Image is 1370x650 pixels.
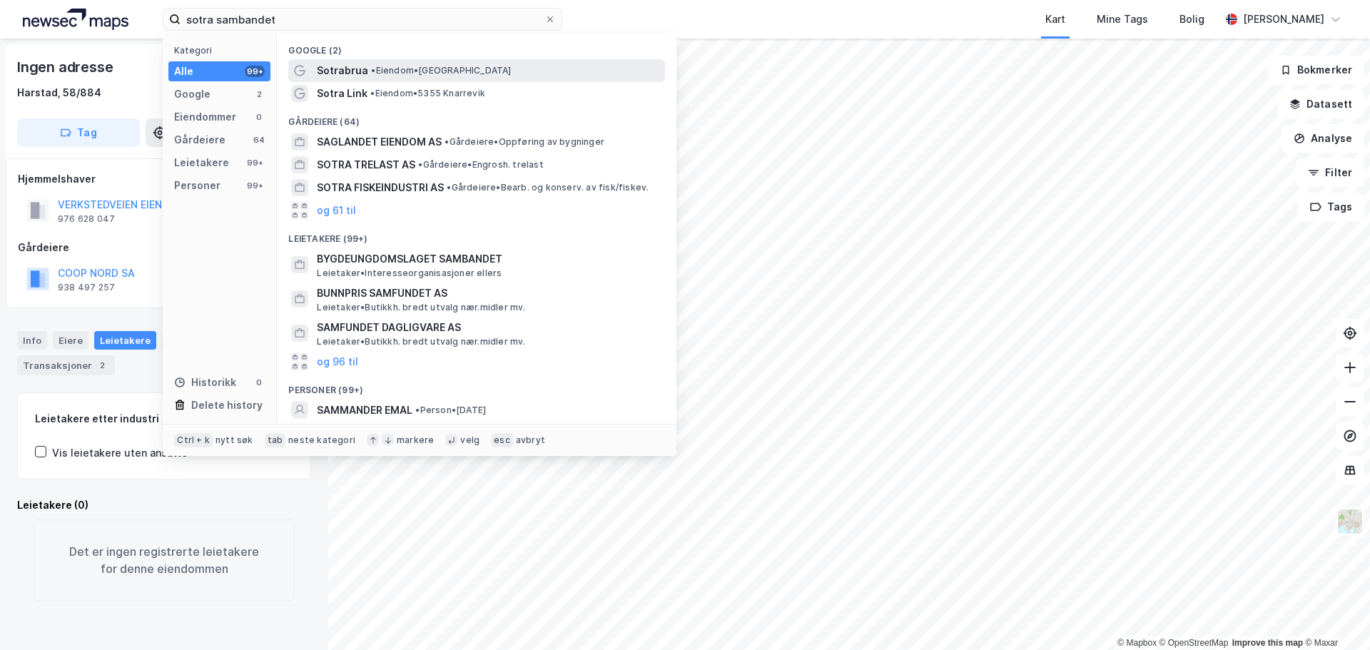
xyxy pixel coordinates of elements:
[317,402,412,419] span: SAMMANDER EMAL
[418,159,422,170] span: •
[191,397,263,414] div: Delete history
[317,202,356,219] button: og 61 til
[253,377,265,388] div: 0
[17,84,101,101] div: Harstad, 58/884
[245,66,265,77] div: 99+
[277,222,676,248] div: Leietakere (99+)
[447,182,451,193] span: •
[245,180,265,191] div: 99+
[1097,11,1148,28] div: Mine Tags
[418,159,543,171] span: Gårdeiere • Engrosh. trelast
[245,157,265,168] div: 99+
[253,111,265,123] div: 0
[516,435,545,446] div: avbryt
[317,268,502,279] span: Leietaker • Interesseorganisasjoner ellers
[174,108,236,126] div: Eiendommer
[1045,11,1065,28] div: Kart
[370,88,375,98] span: •
[371,65,375,76] span: •
[18,239,310,256] div: Gårdeiere
[317,285,659,302] span: BUNNPRIS SAMFUNDET AS
[35,410,293,427] div: Leietakere etter industri
[1299,582,1370,650] iframe: Chat Widget
[265,433,286,447] div: tab
[445,136,604,148] span: Gårdeiere • Oppføring av bygninger
[317,85,367,102] span: Sotra Link
[17,497,311,514] div: Leietakere (0)
[162,331,215,350] div: Datasett
[317,336,525,347] span: Leietaker • Butikkh. bredt utvalg nær.midler mv.
[317,133,442,151] span: SAGLANDET EIENDOM AS
[415,405,486,416] span: Person • [DATE]
[181,9,544,30] input: Søk på adresse, matrikkel, gårdeiere, leietakere eller personer
[174,177,220,194] div: Personer
[58,213,115,225] div: 976 628 047
[34,519,294,601] div: Det er ingen registrerte leietakere for denne eiendommen
[277,105,676,131] div: Gårdeiere (64)
[317,250,659,268] span: BYGDEUNGDOMSLAGET SAMBANDET
[317,179,444,196] span: SOTRA FISKEINDUSTRI AS
[1299,582,1370,650] div: Kontrollprogram for chat
[447,182,649,193] span: Gårdeiere • Bearb. og konserv. av fisk/fiskev.
[58,282,115,293] div: 938 497 257
[174,131,225,148] div: Gårdeiere
[94,331,156,350] div: Leietakere
[1336,508,1364,535] img: Z
[317,353,358,370] button: og 96 til
[52,445,188,462] div: Vis leietakere uten ansatte
[415,405,420,415] span: •
[370,88,485,99] span: Eiendom • 5355 Knarrevik
[253,88,265,100] div: 2
[1232,638,1303,648] a: Improve this map
[23,9,128,30] img: logo.a4113a55bc3d86da70a041830d287a7e.svg
[1268,56,1364,84] button: Bokmerker
[1282,124,1364,153] button: Analyse
[174,63,193,80] div: Alle
[460,435,479,446] div: velg
[1277,90,1364,118] button: Datasett
[1117,638,1157,648] a: Mapbox
[17,355,115,375] div: Transaksjoner
[445,136,449,147] span: •
[53,331,88,350] div: Eiere
[288,435,355,446] div: neste kategori
[1179,11,1204,28] div: Bolig
[17,56,116,78] div: Ingen adresse
[17,331,47,350] div: Info
[491,433,513,447] div: esc
[215,435,253,446] div: nytt søk
[253,134,265,146] div: 64
[174,86,210,103] div: Google
[1296,158,1364,187] button: Filter
[17,118,140,147] button: Tag
[174,374,236,391] div: Historikk
[317,156,415,173] span: SOTRA TRELAST AS
[397,435,434,446] div: markere
[18,171,310,188] div: Hjemmelshaver
[277,34,676,59] div: Google (2)
[1160,638,1229,648] a: OpenStreetMap
[174,433,213,447] div: Ctrl + k
[317,302,525,313] span: Leietaker • Butikkh. bredt utvalg nær.midler mv.
[371,65,511,76] span: Eiendom • [GEOGRAPHIC_DATA]
[174,45,270,56] div: Kategori
[317,62,368,79] span: Sotrabrua
[317,319,659,336] span: SAMFUNDET DAGLIGVARE AS
[95,358,109,372] div: 2
[174,154,229,171] div: Leietakere
[277,373,676,399] div: Personer (99+)
[1298,193,1364,221] button: Tags
[1243,11,1324,28] div: [PERSON_NAME]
